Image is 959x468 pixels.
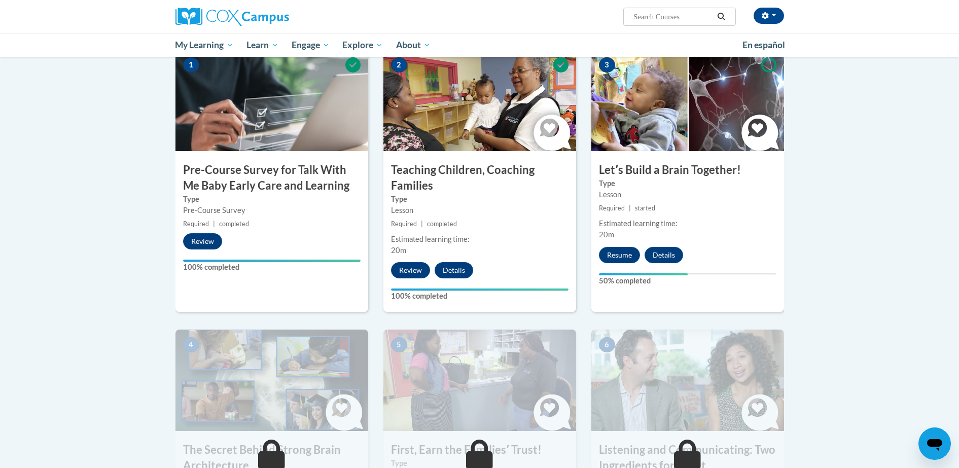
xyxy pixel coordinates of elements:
label: Type [391,194,569,205]
button: Search [714,11,729,23]
button: Details [435,262,473,278]
span: | [213,220,215,228]
span: | [421,220,423,228]
span: 20m [599,230,614,239]
span: started [635,204,655,212]
img: Course Image [383,50,576,151]
div: Estimated learning time: [599,218,776,229]
img: Cox Campus [175,8,289,26]
img: Course Image [591,50,784,151]
span: 2 [391,57,407,73]
span: Learn [246,39,278,51]
label: Type [599,178,776,189]
span: Required [599,204,625,212]
span: En español [742,40,785,50]
div: Estimated learning time: [391,234,569,245]
label: Type [183,194,361,205]
a: Cox Campus [175,8,368,26]
span: completed [219,220,249,228]
label: 50% completed [599,275,776,286]
span: My Learning [175,39,233,51]
a: En español [736,34,792,56]
span: Required [183,220,209,228]
div: Pre-Course Survey [183,205,361,216]
span: 20m [391,246,406,255]
a: My Learning [169,33,240,57]
div: Your progress [599,273,688,275]
h3: First, Earn the Familiesʹ Trust! [383,442,576,458]
input: Search Courses [632,11,714,23]
h3: Letʹs Build a Brain Together! [591,162,784,178]
span: 3 [599,57,615,73]
span: Explore [342,39,383,51]
a: Explore [336,33,389,57]
iframe: Button to launch messaging window [918,427,951,460]
a: Learn [240,33,285,57]
a: About [389,33,437,57]
span: 6 [599,337,615,352]
img: Course Image [175,330,368,431]
button: Review [183,233,222,249]
button: Account Settings [754,8,784,24]
h3: Pre-Course Survey for Talk With Me Baby Early Care and Learning [175,162,368,194]
button: Review [391,262,430,278]
span: completed [427,220,457,228]
label: 100% completed [391,291,569,302]
a: Engage [285,33,336,57]
div: Main menu [160,33,799,57]
span: Required [391,220,417,228]
span: | [629,204,631,212]
div: Your progress [183,260,361,262]
h3: Teaching Children, Coaching Families [383,162,576,194]
img: Course Image [591,330,784,431]
img: Course Image [383,330,576,431]
span: Engage [292,39,330,51]
label: 100% completed [183,262,361,273]
span: 5 [391,337,407,352]
button: Details [645,247,683,263]
div: Lesson [391,205,569,216]
div: Lesson [599,189,776,200]
span: 4 [183,337,199,352]
span: About [396,39,431,51]
span: 1 [183,57,199,73]
div: Your progress [391,289,569,291]
img: Course Image [175,50,368,151]
button: Resume [599,247,640,263]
